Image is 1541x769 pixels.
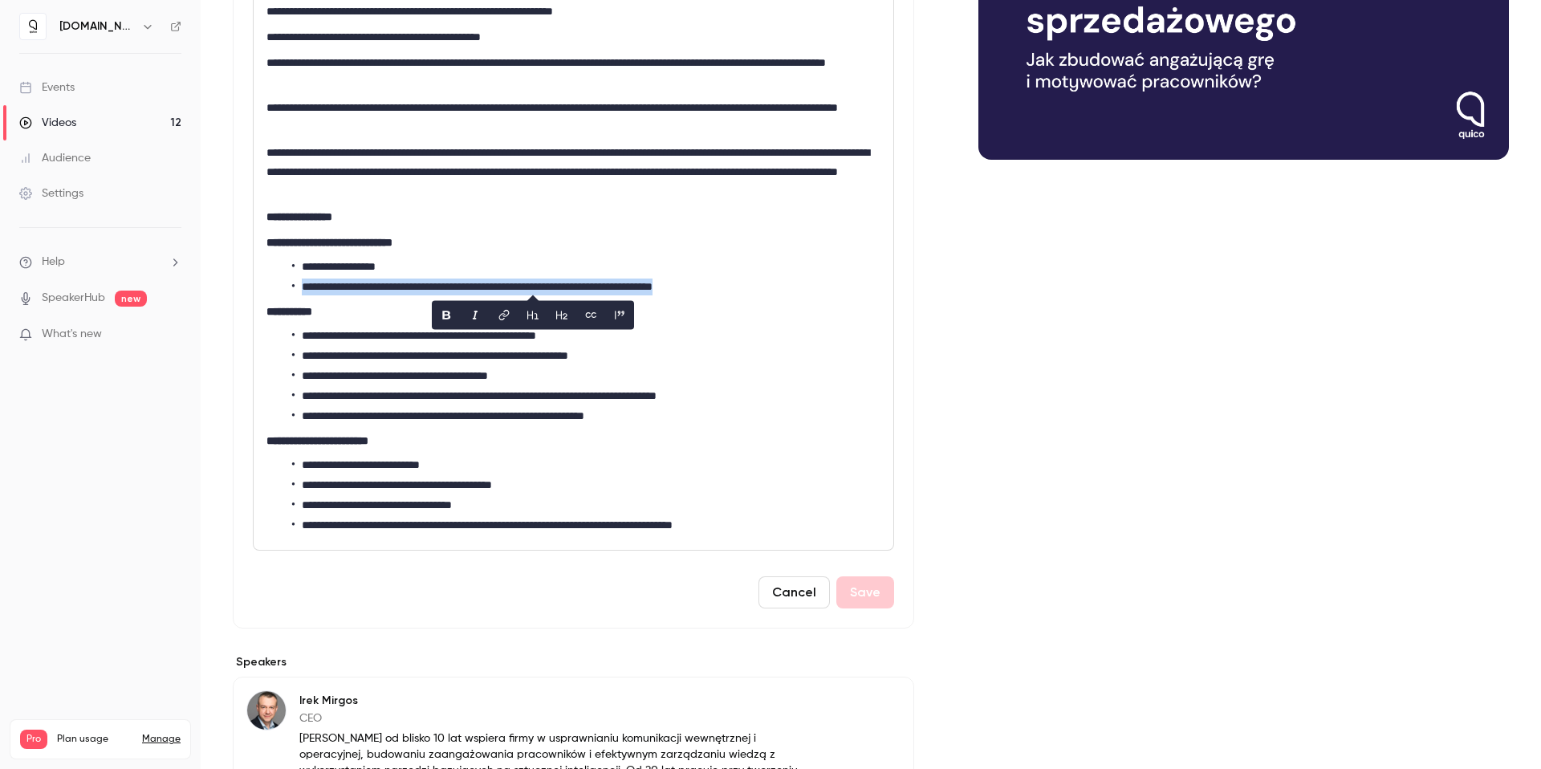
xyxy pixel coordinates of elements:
div: Events [19,79,75,96]
p: Irek Mirgos [299,693,810,709]
div: Audience [19,150,91,166]
label: Speakers [233,654,914,670]
img: Irek Mirgos [247,691,286,730]
img: quico.io [20,14,46,39]
div: Settings [19,185,83,201]
li: help-dropdown-opener [19,254,181,271]
span: Help [42,254,65,271]
button: Cancel [758,576,830,608]
a: SpeakerHub [42,290,105,307]
a: Manage [142,733,181,746]
button: link [491,303,517,328]
button: italic [462,303,488,328]
button: blockquote [607,303,632,328]
span: Plan usage [57,733,132,746]
p: CEO [299,710,810,726]
h6: [DOMAIN_NAME] [59,18,135,35]
span: new [115,291,147,307]
span: Pro [20,730,47,749]
span: What's new [42,326,102,343]
button: bold [433,303,459,328]
div: Videos [19,115,76,131]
